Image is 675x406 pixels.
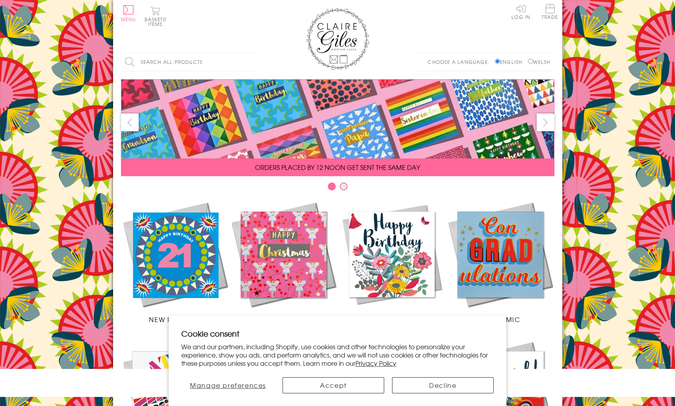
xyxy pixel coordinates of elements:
p: We and our partners, including Shopify, use cookies and other technologies to personalize your ex... [181,343,494,367]
span: Birthdays [373,315,411,324]
button: Menu [121,5,136,22]
span: New Releases [149,315,201,324]
input: Search [251,53,259,71]
button: Manage preferences [181,377,275,393]
label: Welsh [528,58,550,65]
div: Carousel Pagination [121,182,554,194]
a: Christmas [229,200,338,324]
button: Basket0 items [145,6,166,26]
button: Carousel Page 2 [340,183,348,190]
a: Log In [511,4,530,19]
span: Menu [121,16,136,23]
input: Search all products [121,53,259,71]
label: English [495,58,526,65]
img: Claire Giles Greetings Cards [306,8,369,70]
input: Welsh [528,59,533,64]
a: Academic [446,200,554,324]
a: Trade [542,4,558,21]
span: Academic [480,315,521,324]
button: prev [121,114,139,131]
button: Accept [283,377,384,393]
input: English [495,59,500,64]
span: Manage preferences [190,380,266,390]
span: ORDERS PLACED BY 12 NOON GET SENT THE SAME DAY [255,162,420,172]
a: Privacy Policy [355,358,396,368]
button: Carousel Page 1 (Current Slide) [328,183,336,190]
span: 0 items [148,16,166,28]
p: Choose a language: [428,58,493,65]
button: Decline [392,377,494,393]
span: Trade [542,4,558,19]
a: Birthdays [338,200,446,324]
button: next [537,114,554,131]
a: New Releases [121,200,229,324]
span: Christmas [263,315,303,324]
h2: Cookie consent [181,328,494,339]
